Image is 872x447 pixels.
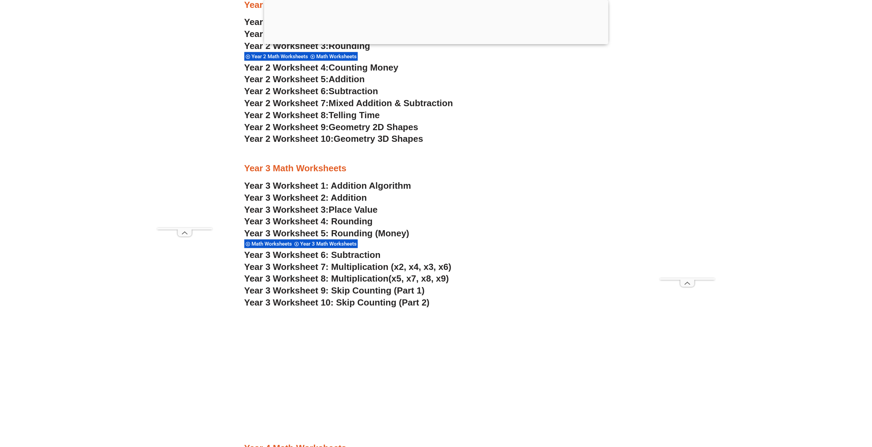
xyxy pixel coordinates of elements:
span: Year 2 Worksheet 7: [244,98,329,108]
a: Year 3 Worksheet 9: Skip Counting (Part 1) [244,285,425,296]
a: Year 3 Worksheet 1: Addition Algorithm [244,181,411,191]
a: Year 2 Worksheet 9:Geometry 2D Shapes [244,122,418,132]
iframe: Advertisement [157,22,212,228]
a: Year 3 Worksheet 2: Addition [244,193,367,203]
span: Year 2 Worksheet 8: [244,110,329,120]
a: Year 3 Worksheet 8: Multiplication(x5, x7, x8, x9) [244,273,449,284]
span: Place Value [329,204,378,215]
div: Year 2 Math Worksheets [244,52,309,61]
span: Year 2 Worksheet 3: [244,41,329,51]
a: Year 2 Worksheet 2:Place Value [244,29,378,39]
span: Year 3 Math Worksheets [300,241,359,247]
span: Geometry 3D Shapes [333,134,423,144]
span: (x5, x7, x8, x9) [389,273,449,284]
a: Year 3 Worksheet 7: Multiplication (x2, x4, x3, x6) [244,262,452,272]
a: Year 2 Worksheet 7:Mixed Addition & Subtraction [244,98,453,108]
iframe: Advertisement [660,73,715,278]
span: Addition [329,74,365,84]
span: Mixed Addition & Subtraction [329,98,453,108]
a: Year 2 Worksheet 1:Skip Counting [244,17,389,27]
a: Year 3 Worksheet 3:Place Value [244,204,378,215]
a: Year 3 Worksheet 4: Rounding [244,216,373,226]
a: Year 2 Worksheet 6:Subtraction [244,86,378,96]
span: Year 2 Worksheet 6: [244,86,329,96]
span: Year 2 Worksheet 4: [244,62,329,73]
a: Year 2 Worksheet 4:Counting Money [244,62,398,73]
a: Year 2 Worksheet 3:Rounding [244,41,370,51]
span: Math Worksheets [316,53,359,60]
span: Rounding [329,41,370,51]
a: Year 3 Worksheet 10: Skip Counting (Part 2) [244,297,430,308]
div: Math Worksheets [244,239,293,248]
a: Year 2 Worksheet 5:Addition [244,74,365,84]
span: Year 2 Math Worksheets [251,53,310,60]
span: Geometry 2D Shapes [329,122,418,132]
span: Year 2 Worksheet 10: [244,134,334,144]
span: Year 3 Worksheet 8: Multiplication [244,273,389,284]
iframe: Advertisement [231,340,642,436]
a: Year 2 Worksheet 8:Telling Time [244,110,380,120]
a: Year 2 Worksheet 10:Geometry 3D Shapes [244,134,423,144]
div: Year 3 Math Worksheets [293,239,358,248]
span: Math Worksheets [251,241,294,247]
div: Math Worksheets [309,52,358,61]
span: Subtraction [329,86,378,96]
iframe: Chat Widget [758,370,872,447]
span: Counting Money [329,62,398,73]
h3: Year 3 Math Worksheets [244,163,628,174]
a: Year 3 Worksheet 6: Subtraction [244,250,381,260]
span: Year 3 Worksheet 3: [244,204,329,215]
a: Year 3 Worksheet 5: Rounding (Money) [244,228,409,238]
span: Year 2 Worksheet 5: [244,74,329,84]
span: Year 2 Worksheet 9: [244,122,329,132]
span: Telling Time [329,110,380,120]
span: Year 2 Worksheet 1: [244,17,329,27]
span: Year 2 Worksheet 2: [244,29,329,39]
